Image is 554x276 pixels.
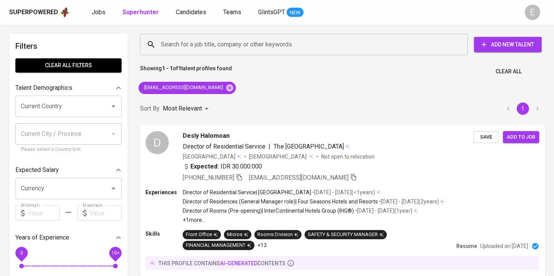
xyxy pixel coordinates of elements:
p: Director of Residences (General Manager role) | Four Seasons Hotels and Resorts [183,198,378,205]
p: • [DATE] - [DATE] ( 2 years ) [378,198,439,205]
p: Director of Residential Service | [GEOGRAPHIC_DATA] [183,188,311,196]
a: GlintsGPT NEW [258,8,304,17]
p: Showing of talent profiles found [140,64,232,79]
input: Value [28,205,60,221]
p: Expected Salary [15,165,59,175]
p: Director of Rooms (Pre-opening) | InterContinental Hotels Group (IHG®) [183,207,354,215]
p: +13 [257,241,267,249]
span: Director of Residential Service [183,142,266,150]
p: Not open to relocation [321,152,375,160]
span: Save [477,132,494,141]
p: Resume [456,242,477,250]
h6: Filters [15,40,122,52]
nav: pagination navigation [501,102,545,115]
p: Skills [145,230,182,238]
div: SAFETY & SECURITY MANAGER [308,231,384,238]
div: E [525,5,540,20]
b: Superhunter [122,8,159,16]
button: Add to job [503,131,539,143]
a: Superhunter [122,8,160,17]
span: [PHONE_NUMBER] [183,174,234,181]
span: Desly Halomoan [183,131,230,140]
div: Micros [227,231,248,238]
span: Teams [223,8,241,16]
p: • [DATE] - [DATE] ( 1 year ) [354,207,412,215]
p: Please select a Country first [21,146,116,154]
span: GlintsGPT [258,8,285,16]
div: [EMAIL_ADDRESS][DOMAIN_NAME] [138,82,236,94]
span: | [269,142,270,151]
span: NEW [287,9,304,17]
button: Add New Talent [474,37,542,52]
div: IDR 30.000.000 [183,162,262,171]
button: Clear All filters [15,58,122,73]
div: Rooms Division [257,231,298,238]
span: The [GEOGRAPHIC_DATA] [274,142,344,150]
span: Add New Talent [480,40,536,50]
span: AI-generated [220,260,257,266]
a: Superpoweredapp logo [9,7,70,18]
span: [DEMOGRAPHIC_DATA] [249,152,307,160]
input: Value [90,205,122,221]
div: [GEOGRAPHIC_DATA] [183,152,241,160]
button: Open [108,183,119,194]
div: Years of Experience [15,230,122,245]
div: Most Relevant [163,102,211,116]
a: Candidates [176,8,208,17]
div: Front Office [186,231,218,238]
p: Talent Demographics [15,83,72,93]
p: Experiences [145,188,182,196]
span: 10+ [111,250,119,256]
img: app logo [60,7,70,18]
span: Candidates [176,8,206,16]
b: 1 - 1 [162,65,173,71]
p: Uploaded on [DATE] [480,242,528,250]
p: this profile contains contents [159,259,285,267]
button: page 1 [517,102,529,115]
b: Expected: [190,162,219,171]
a: Jobs [92,8,107,17]
div: Superpowered [9,8,58,17]
b: 1 [178,65,181,71]
span: Clear All [496,67,522,76]
div: Talent Demographics [15,80,122,96]
div: Expected Salary [15,162,122,178]
button: Clear All [492,64,525,79]
p: Most Relevant [163,104,202,113]
button: Open [108,101,119,112]
span: 0 [20,250,23,256]
p: +1 more ... [183,216,445,224]
a: Teams [223,8,243,17]
span: Clear All filters [22,61,115,70]
button: Save [474,131,498,143]
span: [EMAIL_ADDRESS][DOMAIN_NAME] [138,84,228,91]
a: DDesly HalomoanDirector of Residential Service|The [GEOGRAPHIC_DATA][GEOGRAPHIC_DATA][DEMOGRAPHIC... [140,125,545,276]
div: FINANCIAL MANAGEMENT [186,242,252,249]
p: • [DATE] - [DATE] ( <1 years ) [311,188,375,196]
span: Jobs [92,8,105,16]
p: Years of Experience [15,233,69,242]
p: Sort By [140,104,160,113]
div: D [145,131,169,154]
span: Add to job [507,132,535,141]
span: [EMAIL_ADDRESS][DOMAIN_NAME] [249,174,349,181]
